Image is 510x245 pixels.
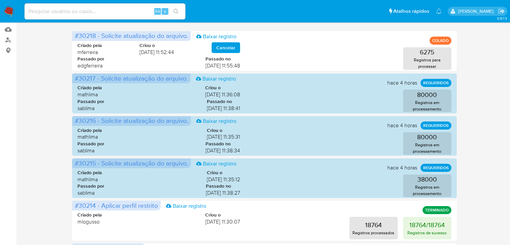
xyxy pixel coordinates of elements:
span: Atalhos rápidos [393,8,429,15]
span: Alt [155,8,160,14]
span: 3.157.3 [497,16,507,21]
button: search-icon [169,7,183,16]
a: Sair [498,8,505,15]
span: s [164,8,166,14]
input: Pesquise usuários ou casos... [24,7,185,16]
a: Notificações [436,8,442,14]
p: matias.logusso@mercadopago.com.br [458,8,496,14]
